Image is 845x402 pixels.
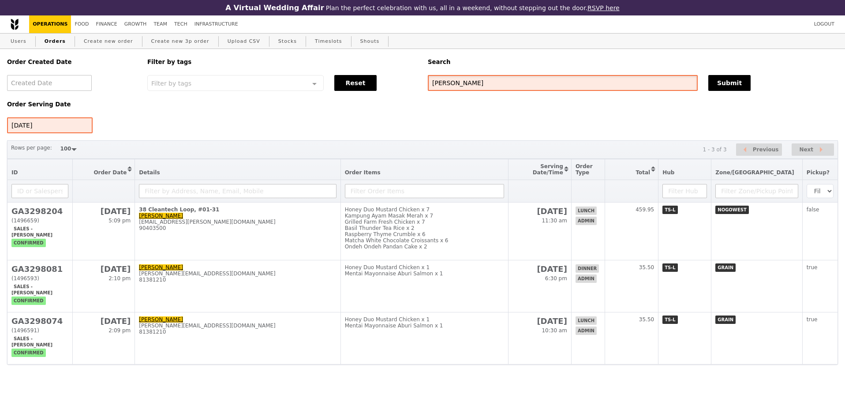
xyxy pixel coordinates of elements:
span: Order Type [576,163,593,176]
span: 11:30 am [542,218,567,224]
h2: [DATE] [77,316,131,326]
a: [PERSON_NAME] [139,264,183,271]
h2: [DATE] [512,207,567,216]
h3: A Virtual Wedding Affair [225,4,324,12]
span: 35.50 [639,264,654,271]
span: 6:30 pm [545,275,567,282]
a: Create new 3p order [148,34,213,49]
span: 5:09 pm [108,218,131,224]
h5: Order Serving Date [7,101,137,108]
span: TS-L [662,263,678,272]
span: TS-L [662,316,678,324]
a: [PERSON_NAME] [139,316,183,323]
div: Basil Thunder Tea Rice x 2 [345,225,505,231]
span: 10:30 am [542,327,567,334]
div: Ondeh Ondeh Pandan Cake x 2 [345,244,505,250]
span: Sales - [PERSON_NAME] [11,334,55,349]
button: Next [792,143,834,156]
span: Pickup? [807,169,830,176]
h5: Filter by tags [147,59,417,65]
a: Create new order [80,34,137,49]
span: TS-L [662,206,678,214]
input: Serving Date [7,117,93,133]
span: 35.50 [639,316,654,323]
label: Rows per page: [11,143,52,152]
span: ID [11,169,18,176]
h2: [DATE] [77,207,131,216]
span: Details [139,169,160,176]
span: true [807,264,818,271]
h2: [DATE] [512,316,567,326]
span: false [807,207,819,213]
span: lunch [576,207,597,215]
div: Matcha White Chocolate Croissants x 6 [345,237,505,244]
span: Filter by tags [151,79,191,87]
img: Grain logo [11,19,19,30]
div: Honey Duo Mustard Chicken x 1 [345,264,505,271]
a: Orders [41,34,69,49]
span: dinner [576,264,599,273]
span: 2:09 pm [108,327,131,334]
div: Honey Duo Mustard Chicken x 1 [345,316,505,323]
span: confirmed [11,297,46,305]
a: Finance [93,15,121,33]
input: Created Date [7,75,92,91]
div: (1496591) [11,327,68,334]
a: Tech [171,15,191,33]
span: 2:10 pm [108,275,131,282]
a: Stocks [275,34,300,49]
div: 81381210 [139,329,336,335]
button: Previous [736,143,782,156]
h2: [DATE] [512,264,567,274]
button: Reset [334,75,377,91]
input: Filter Hub [662,184,707,198]
h5: Search [428,59,838,65]
input: Filter Zone/Pickup Point [715,184,798,198]
div: Plan the perfect celebration with us, all in a weekend, without stepping out the door. [168,4,677,12]
div: Grilled Farm Fresh Chicken x 7 [345,219,505,225]
span: true [807,316,818,323]
input: ID or Salesperson name [11,184,68,198]
span: GRAIN [715,263,736,272]
span: admin [576,327,597,335]
span: Previous [753,144,779,155]
span: Order Items [345,169,381,176]
h5: Order Created Date [7,59,137,65]
h2: [DATE] [77,264,131,274]
span: Sales - [PERSON_NAME] [11,282,55,297]
span: Next [799,144,813,155]
div: [PERSON_NAME][EMAIL_ADDRESS][DOMAIN_NAME] [139,323,336,329]
span: admin [576,274,597,283]
div: (1496659) [11,218,68,224]
div: Honey Duo Mustard Chicken x 7 [345,207,505,213]
div: (1496593) [11,275,68,282]
div: Mentai Mayonnaise Aburi Salmon x 1 [345,271,505,277]
div: Kampung Ayam Masak Merah x 7 [345,213,505,219]
div: 90403500 [139,225,336,231]
a: Shouts [357,34,383,49]
h2: GA3298081 [11,264,68,274]
a: Timeslots [311,34,345,49]
h2: GA3298204 [11,207,68,216]
span: Hub [662,169,674,176]
span: GRAIN [715,316,736,324]
a: Infrastructure [191,15,242,33]
a: Growth [121,15,150,33]
span: Sales - [PERSON_NAME] [11,225,55,239]
div: [EMAIL_ADDRESS][PERSON_NAME][DOMAIN_NAME] [139,219,336,225]
a: Upload CSV [224,34,264,49]
input: Search any field [428,75,698,91]
span: confirmed [11,239,46,247]
a: Team [150,15,171,33]
a: [PERSON_NAME] [139,213,183,219]
div: 1 - 3 of 3 [703,147,726,153]
div: Mentai Mayonnaise Aburi Salmon x 1 [345,323,505,329]
h2: GA3298074 [11,316,68,326]
span: admin [576,217,597,225]
button: Submit [708,75,751,91]
div: 38 Cleantech Loop, #01-31 [139,207,336,213]
div: [PERSON_NAME][EMAIL_ADDRESS][DOMAIN_NAME] [139,271,336,277]
span: confirmed [11,349,46,357]
a: Operations [29,15,71,33]
span: lunch [576,316,597,325]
